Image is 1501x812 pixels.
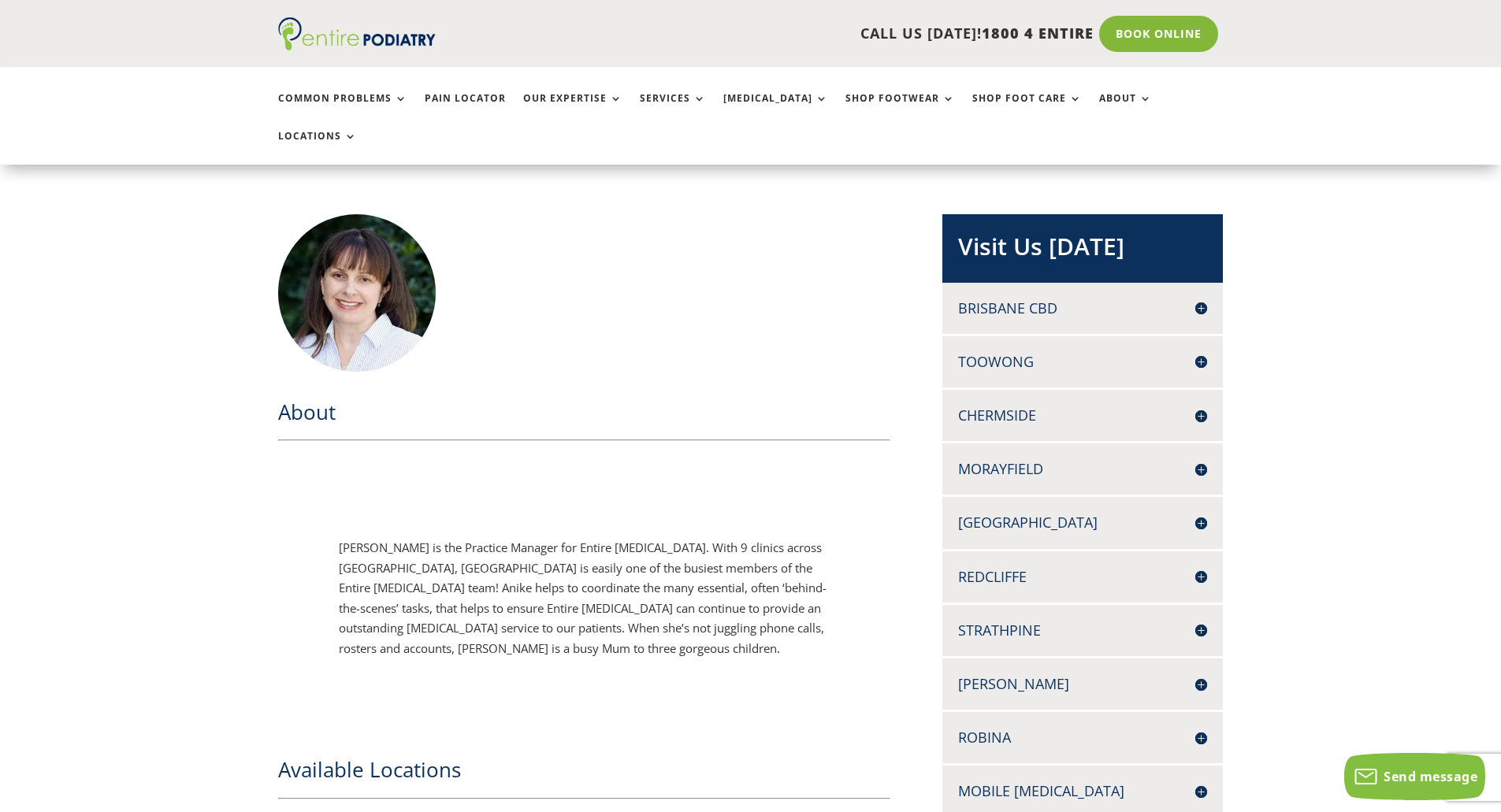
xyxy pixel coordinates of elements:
[640,93,706,127] a: Services
[958,298,1207,318] h4: Brisbane CBD
[278,93,407,127] a: Common Problems
[958,513,1207,532] h4: [GEOGRAPHIC_DATA]
[496,24,1094,44] p: CALL US [DATE]!
[278,755,891,792] h2: Available Locations
[845,93,955,127] a: Shop Footwear
[958,674,1207,694] h4: [PERSON_NAME]
[278,398,891,434] h2: About
[1099,93,1152,127] a: About
[982,24,1094,43] span: 1800 4 ENTIRE
[1344,753,1485,800] button: Send message
[278,38,436,54] a: Entire Podiatry
[523,93,622,127] a: Our Expertise
[1384,768,1477,785] span: Send message
[278,17,436,50] img: logo (1)
[958,352,1207,372] h4: Toowong
[958,406,1207,425] h4: Chermside
[958,728,1207,747] h4: Robina
[1099,16,1218,52] a: Book Online
[958,230,1207,271] h2: Visit Us [DATE]
[425,93,506,127] a: Pain Locator
[958,781,1207,801] h4: Mobile [MEDICAL_DATA]
[958,621,1207,640] h4: Strathpine
[278,214,436,372] img: anike
[339,538,829,658] p: [PERSON_NAME] is the Practice Manager for Entire [MEDICAL_DATA]. With 9 clinics across [GEOGRAPHI...
[972,93,1082,127] a: Shop Foot Care
[278,131,357,165] a: Locations
[958,567,1207,587] h4: Redcliffe
[958,459,1207,479] h4: Morayfield
[723,93,828,127] a: [MEDICAL_DATA]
